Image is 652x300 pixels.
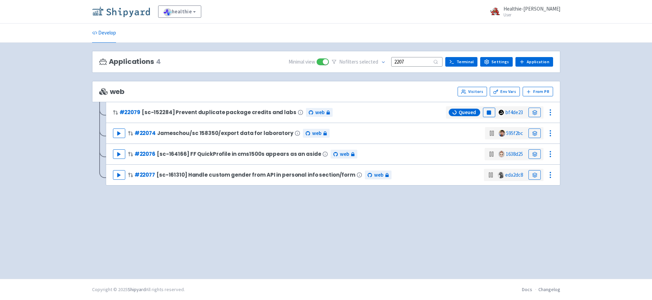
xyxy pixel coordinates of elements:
a: healthie [158,5,202,18]
a: eda2dc8 [505,172,523,178]
a: web [365,171,392,180]
span: web [99,88,125,96]
input: Search... [391,57,443,66]
span: web [374,171,383,179]
a: #22076 [135,150,155,158]
span: Healthie-[PERSON_NAME] [503,5,560,12]
a: Env Vars [490,87,520,96]
button: From PR [523,87,553,96]
span: web [312,129,321,137]
span: web [315,109,324,117]
a: Visitors [458,87,487,96]
img: Shipyard logo [92,6,150,17]
small: User [503,13,560,17]
span: web [340,150,349,158]
a: Develop [92,24,116,43]
button: Pause [483,108,495,117]
a: web [306,108,333,117]
span: Minimal view [289,58,315,66]
a: web [331,150,357,159]
span: 4 [156,58,161,66]
a: #22074 [135,129,156,137]
a: Application [515,57,553,67]
span: selected [359,58,378,65]
span: [sc-161310] Handle custom gender from API in personal info section/form [156,172,355,178]
a: 595f2bc [506,130,523,136]
h3: Applications [99,58,161,66]
a: Settings [480,57,513,67]
span: Queued [459,109,476,116]
span: Jameschou/sc 158350/export data for laboratory [157,130,293,136]
span: No filter s [339,58,378,66]
a: #22079 [119,109,140,116]
a: #22077 [135,171,155,178]
button: Play [113,170,125,180]
a: 1638d25 [506,151,523,157]
button: Play [113,149,125,159]
span: [sc-152284] Prevent duplicate package credits and labs [142,109,296,115]
button: Play [113,128,125,138]
a: Healthie-[PERSON_NAME] User [486,6,560,17]
a: Shipyard [128,286,146,292]
a: Terminal [445,57,477,67]
a: Changelog [538,286,560,292]
a: bf4de23 [506,109,523,115]
div: Copyright © 2025 All rights reserved. [92,286,185,293]
a: web [303,129,330,138]
a: Docs [522,286,532,292]
span: [sc-164166] FF QuickProfile in cms1500s appears as an aside [157,151,321,157]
